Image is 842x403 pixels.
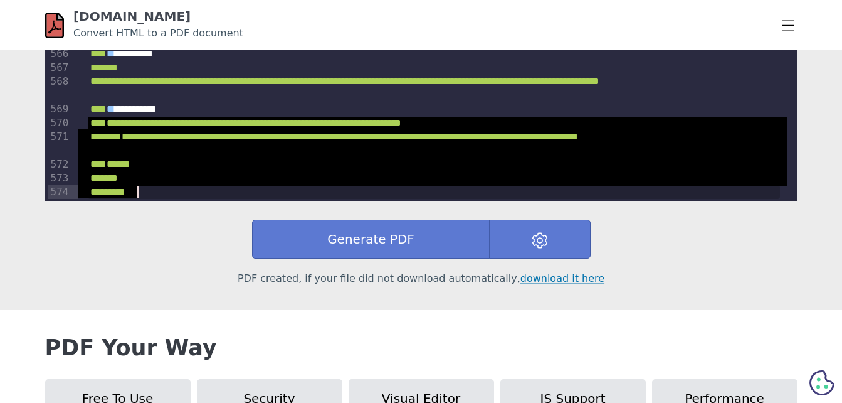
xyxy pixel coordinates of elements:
[48,47,71,61] div: 566
[73,9,191,24] a: [DOMAIN_NAME]
[48,102,71,116] div: 569
[48,130,71,158] div: 571
[520,272,604,284] a: download it here
[45,271,797,286] p: PDF created, if your file did not download automatically,
[48,75,71,102] div: 568
[252,220,490,259] button: Generate PDF
[48,199,71,213] div: 575
[48,116,71,130] div: 570
[48,158,71,171] div: 572
[48,185,71,199] div: 574
[48,61,71,75] div: 567
[809,370,834,395] svg: Cookie Preferences
[45,11,64,40] img: html-pdf.net
[73,27,243,39] small: Convert HTML to a PDF document
[45,335,797,360] h2: PDF Your Way
[48,171,71,185] div: 573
